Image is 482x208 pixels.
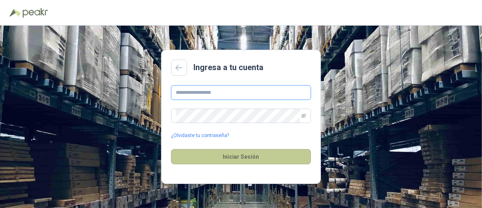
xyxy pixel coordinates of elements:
button: Iniciar Sesión [171,149,311,164]
img: Peakr [22,8,48,18]
a: ¿Olvidaste tu contraseña? [171,132,229,139]
img: Logo [10,9,21,17]
h2: Ingresa a tu cuenta [193,61,263,74]
span: eye-invisible [301,113,306,118]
